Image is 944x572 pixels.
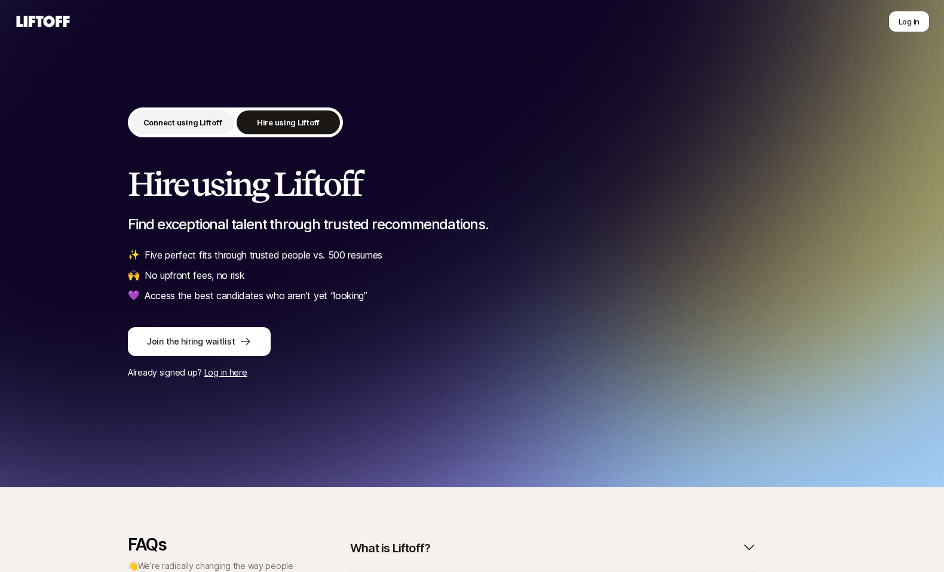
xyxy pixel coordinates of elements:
[145,247,382,263] p: Five perfect fits through trusted people vs. 500 resumes
[350,535,756,561] button: What is Liftoff?
[128,216,816,233] p: Find exceptional talent through trusted recommendations.
[204,367,247,377] a: Log in here
[257,116,320,128] p: Hire using Liftoff
[128,166,816,202] h2: Hire using Liftoff
[128,535,295,554] p: FAQs
[128,327,271,356] button: Join the hiring waitlist
[128,288,140,303] span: 💜️
[128,327,816,356] a: Join the hiring waitlist
[888,11,930,32] button: Log in
[350,540,430,556] p: What is Liftoff?
[128,267,140,283] span: 🙌
[128,247,140,263] span: ✨
[145,267,244,283] p: No upfront fees, no risk
[128,365,816,380] p: Already signed up?
[145,288,367,303] p: Access the best candidates who aren’t yet “looking”
[143,116,222,128] p: Connect using Liftoff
